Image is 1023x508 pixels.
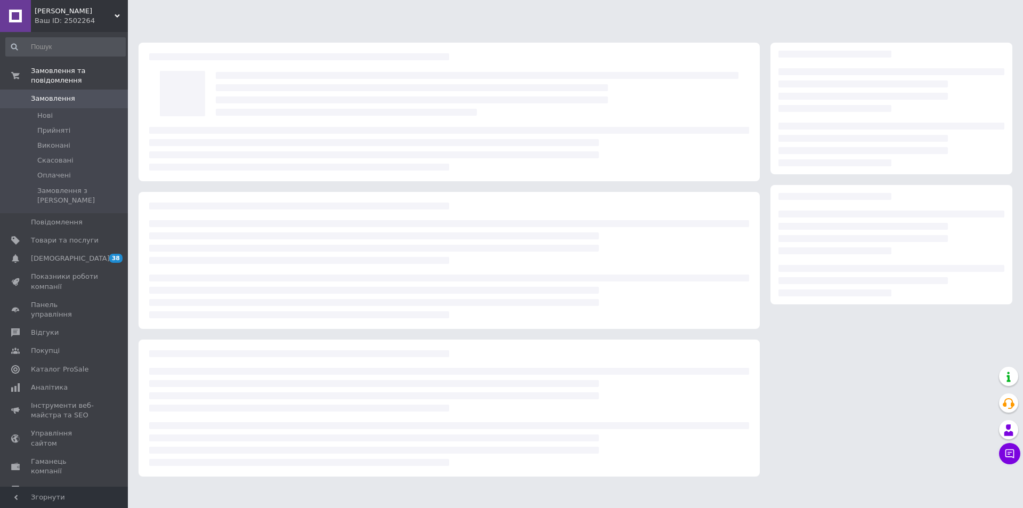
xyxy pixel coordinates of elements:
span: Оплачені [37,171,71,180]
span: Прийняті [37,126,70,135]
span: Аналітика [31,383,68,392]
span: Замовлення [31,94,75,103]
span: Замовлення з [PERSON_NAME] [37,186,125,205]
span: Панель управління [31,300,99,319]
span: Маркет [31,485,58,494]
span: Інструменти веб-майстра та SEO [31,401,99,420]
button: Чат з покупцем [999,443,1020,464]
span: Гаманець компанії [31,457,99,476]
span: Покупці [31,346,60,356]
span: Виконані [37,141,70,150]
span: [DEMOGRAPHIC_DATA] [31,254,110,263]
span: Каталог ProSale [31,365,88,374]
span: Скасовані [37,156,74,165]
span: Товари та послуги [31,236,99,245]
span: Замовлення та повідомлення [31,66,128,85]
span: Повідомлення [31,217,83,227]
div: Ваш ID: 2502264 [35,16,128,26]
input: Пошук [5,37,126,57]
span: Anny Store [35,6,115,16]
span: Нові [37,111,53,120]
span: Показники роботи компанії [31,272,99,291]
span: Управління сайтом [31,429,99,448]
span: 38 [109,254,123,263]
span: Відгуки [31,328,59,337]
